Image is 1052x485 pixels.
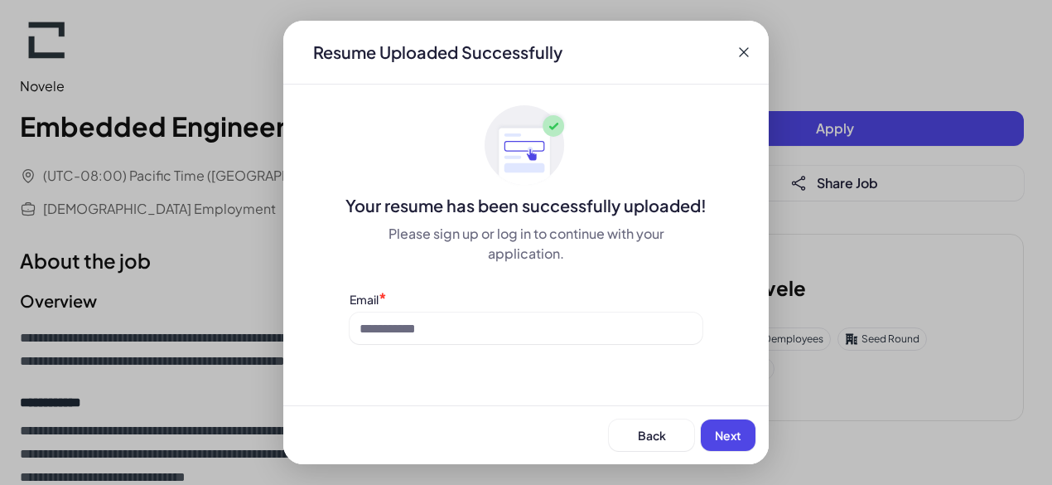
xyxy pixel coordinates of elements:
span: Next [715,428,741,443]
img: ApplyedMaskGroup3.svg [485,104,567,187]
div: Please sign up or log in to continue with your application. [350,224,702,264]
div: Your resume has been successfully uploaded! [283,194,769,217]
label: Email [350,292,379,307]
button: Next [701,420,755,451]
div: Resume Uploaded Successfully [300,41,576,64]
span: Back [638,428,666,443]
button: Back [609,420,694,451]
